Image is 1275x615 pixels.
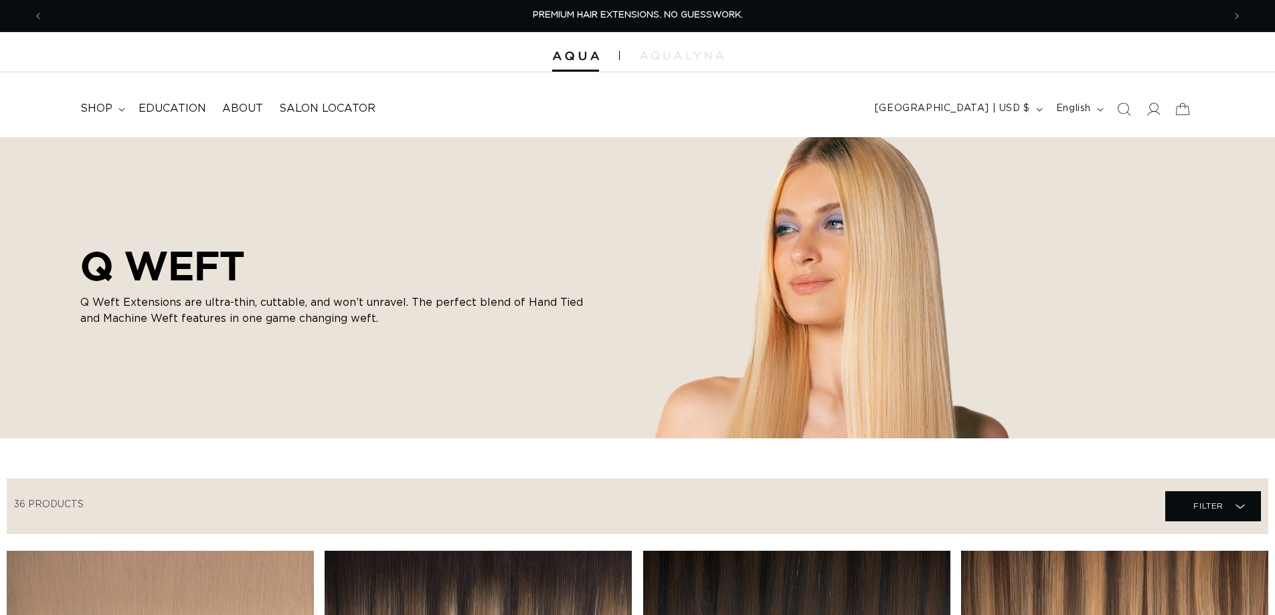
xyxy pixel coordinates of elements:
[1056,102,1091,116] span: English
[533,11,743,19] span: PREMIUM HAIR EXTENSIONS. NO GUESSWORK.
[640,52,724,60] img: aqualyna.com
[72,94,131,124] summary: shop
[279,102,375,116] span: Salon Locator
[1165,491,1261,521] summary: Filter
[271,94,384,124] a: Salon Locator
[1193,493,1223,519] span: Filter
[222,102,263,116] span: About
[139,102,206,116] span: Education
[80,294,589,327] p: Q Weft Extensions are ultra-thin, cuttable, and won’t unravel. The perfect blend of Hand Tied and...
[131,94,214,124] a: Education
[867,96,1048,122] button: [GEOGRAPHIC_DATA] | USD $
[214,94,271,124] a: About
[14,500,84,509] span: 36 products
[1222,3,1252,29] button: Next announcement
[23,3,53,29] button: Previous announcement
[875,102,1030,116] span: [GEOGRAPHIC_DATA] | USD $
[80,242,589,289] h2: Q WEFT
[552,52,599,61] img: Aqua Hair Extensions
[1109,94,1138,124] summary: Search
[1048,96,1109,122] button: English
[80,102,112,116] span: shop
